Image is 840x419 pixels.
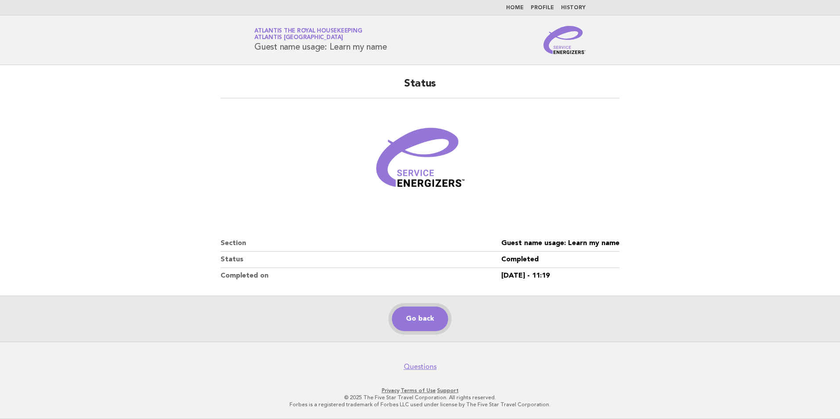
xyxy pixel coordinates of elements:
a: Home [506,5,524,11]
a: Terms of Use [401,387,436,394]
p: © 2025 The Five Star Travel Corporation. All rights reserved. [151,394,689,401]
img: Service Energizers [543,26,586,54]
a: Questions [404,362,437,371]
h1: Guest name usage: Learn my name [254,29,387,51]
a: History [561,5,586,11]
dt: Section [221,235,501,252]
a: Go back [392,307,448,331]
dd: [DATE] - 11:19 [501,268,619,284]
img: Verified [367,109,473,214]
dd: Completed [501,252,619,268]
a: Support [437,387,459,394]
dd: Guest name usage: Learn my name [501,235,619,252]
a: Profile [531,5,554,11]
span: Atlantis [GEOGRAPHIC_DATA] [254,35,343,41]
dt: Completed on [221,268,501,284]
dt: Status [221,252,501,268]
h2: Status [221,77,619,98]
p: Forbes is a registered trademark of Forbes LLC used under license by The Five Star Travel Corpora... [151,401,689,408]
p: · · [151,387,689,394]
a: Atlantis the Royal HousekeepingAtlantis [GEOGRAPHIC_DATA] [254,28,362,40]
a: Privacy [382,387,399,394]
